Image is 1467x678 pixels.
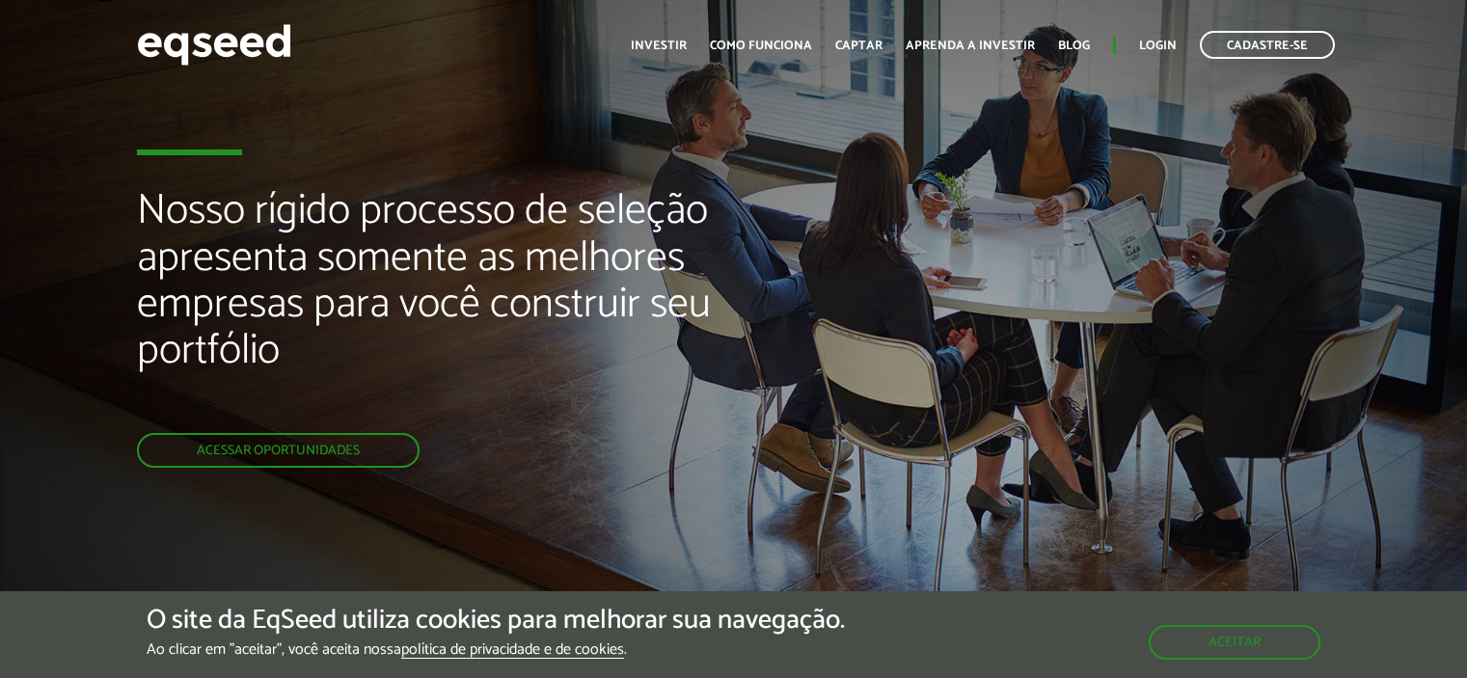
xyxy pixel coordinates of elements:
[137,433,420,468] a: Acessar oportunidades
[1139,40,1177,52] a: Login
[631,40,687,52] a: Investir
[1058,40,1090,52] a: Blog
[147,640,845,659] p: Ao clicar em "aceitar", você aceita nossa .
[401,642,624,659] a: política de privacidade e de cookies
[137,19,291,70] img: EqSeed
[1149,625,1320,660] button: Aceitar
[835,40,883,52] a: Captar
[710,40,812,52] a: Como funciona
[1200,31,1335,59] a: Cadastre-se
[906,40,1035,52] a: Aprenda a investir
[137,188,842,433] h2: Nosso rígido processo de seleção apresenta somente as melhores empresas para você construir seu p...
[147,606,845,636] h5: O site da EqSeed utiliza cookies para melhorar sua navegação.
